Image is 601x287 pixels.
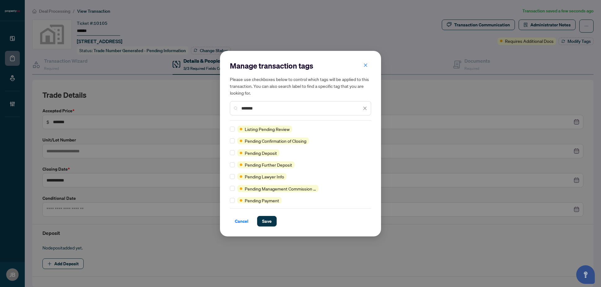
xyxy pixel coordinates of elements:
span: Listing Pending Review [245,126,290,132]
span: Pending Further Deposit [245,161,292,168]
span: close [363,63,368,67]
h5: Please use checkboxes below to control which tags will be applied to this transaction. You can al... [230,76,371,96]
button: Cancel [230,216,253,226]
span: Cancel [235,216,248,226]
h2: Manage transaction tags [230,61,371,71]
span: close [363,106,367,110]
button: Open asap [576,265,595,284]
span: Pending Lawyer Info [245,173,284,180]
span: Save [262,216,272,226]
span: Pending Deposit [245,150,277,156]
span: Pending Management Commission Approval [245,185,316,192]
span: Pending Confirmation of Closing [245,137,306,144]
span: Pending Payment [245,197,279,204]
button: Save [257,216,277,226]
